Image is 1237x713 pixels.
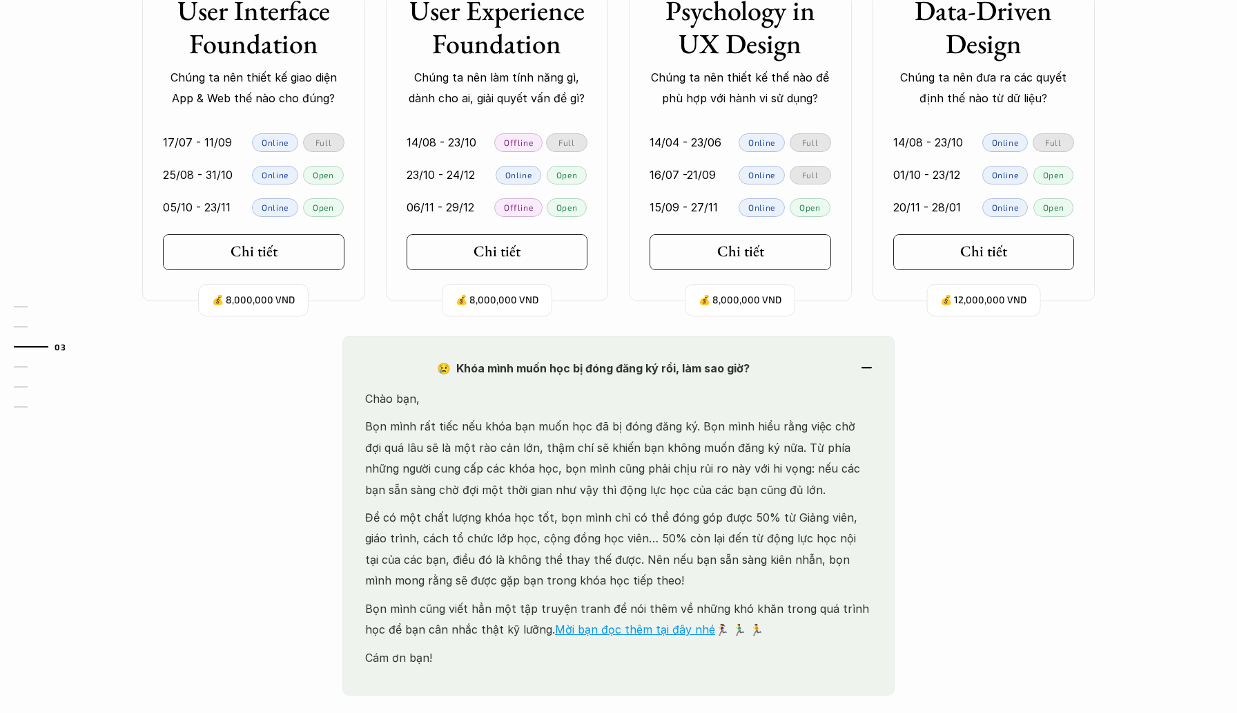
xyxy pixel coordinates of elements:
[407,197,474,218] p: 06/11 - 29/12
[748,137,775,147] p: Online
[365,507,872,591] p: Để có một chất lượng khóa học tốt, bọn mình chỉ có thể đóng góp được 50% từ Giảng viên, giáo trìn...
[456,291,538,310] p: 💰 8,000,000 VND
[163,132,232,153] p: 17/07 - 11/09
[893,132,963,153] p: 14/08 - 23/10
[802,137,818,147] p: Full
[555,622,715,636] a: Mời bạn đọc thêm tại đây nhé
[212,291,295,310] p: 💰 8,000,000 VND
[1043,202,1064,212] p: Open
[504,137,533,147] p: Offline
[313,170,333,180] p: Open
[262,170,289,180] p: Online
[1043,170,1064,180] p: Open
[504,202,533,212] p: Offline
[556,202,577,212] p: Open
[505,170,532,180] p: Online
[163,234,344,270] a: Chi tiết
[650,132,721,153] p: 14/04 - 23/06
[163,67,344,109] p: Chúng ta nên thiết kế giao diện App & Web thế nào cho đúng?
[893,67,1075,109] p: Chúng ta nên đưa ra các quyết định thế nào từ dữ liệu?
[437,361,750,375] strong: 😢 Khóa mình muốn học bị đóng đăng ký rồi, làm sao giờ?
[558,137,574,147] p: Full
[262,202,289,212] p: Online
[650,67,831,109] p: Chúng ta nên thiết kế thế nào để phù hợp với hành vi sử dụng?
[992,137,1019,147] p: Online
[650,234,831,270] a: Chi tiết
[365,598,872,640] p: Bọn mình cũng viết hẳn một tập truyện tranh để nói thêm về những khó khăn trong quá trình học để ...
[893,164,960,185] p: 01/10 - 23/12
[960,243,1007,260] h5: Chi tiết
[407,164,475,185] p: 23/10 - 24/12
[14,339,79,355] a: 03
[365,388,872,409] p: Chào bạn,
[365,647,872,668] p: Cám ơn bạn!
[262,137,289,147] p: Online
[799,202,820,212] p: Open
[748,202,775,212] p: Online
[992,202,1019,212] p: Online
[992,170,1019,180] p: Online
[748,170,775,180] p: Online
[940,291,1026,310] p: 💰 12,000,000 VND
[556,170,577,180] p: Open
[365,416,872,500] p: Bọn mình rất tiếc nếu khóa bạn muốn học đã bị đóng đăng ký. Bọn mình hiểu rằng việc chờ đợi quá l...
[699,291,781,310] p: 💰 8,000,000 VND
[717,243,764,260] h5: Chi tiết
[893,234,1075,270] a: Chi tiết
[163,164,233,185] p: 25/08 - 31/10
[163,197,231,218] p: 05/10 - 23/11
[407,234,588,270] a: Chi tiết
[650,197,718,218] p: 15/09 - 27/11
[315,137,331,147] p: Full
[893,197,961,218] p: 20/11 - 28/01
[231,243,277,260] h5: Chi tiết
[802,170,818,180] p: Full
[407,132,476,153] p: 14/08 - 23/10
[313,202,333,212] p: Open
[55,341,66,351] strong: 03
[407,67,588,109] p: Chúng ta nên làm tính năng gì, dành cho ai, giải quyết vấn đề gì?
[650,164,716,185] p: 16/07 -21/09
[1045,137,1061,147] p: Full
[474,243,520,260] h5: Chi tiết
